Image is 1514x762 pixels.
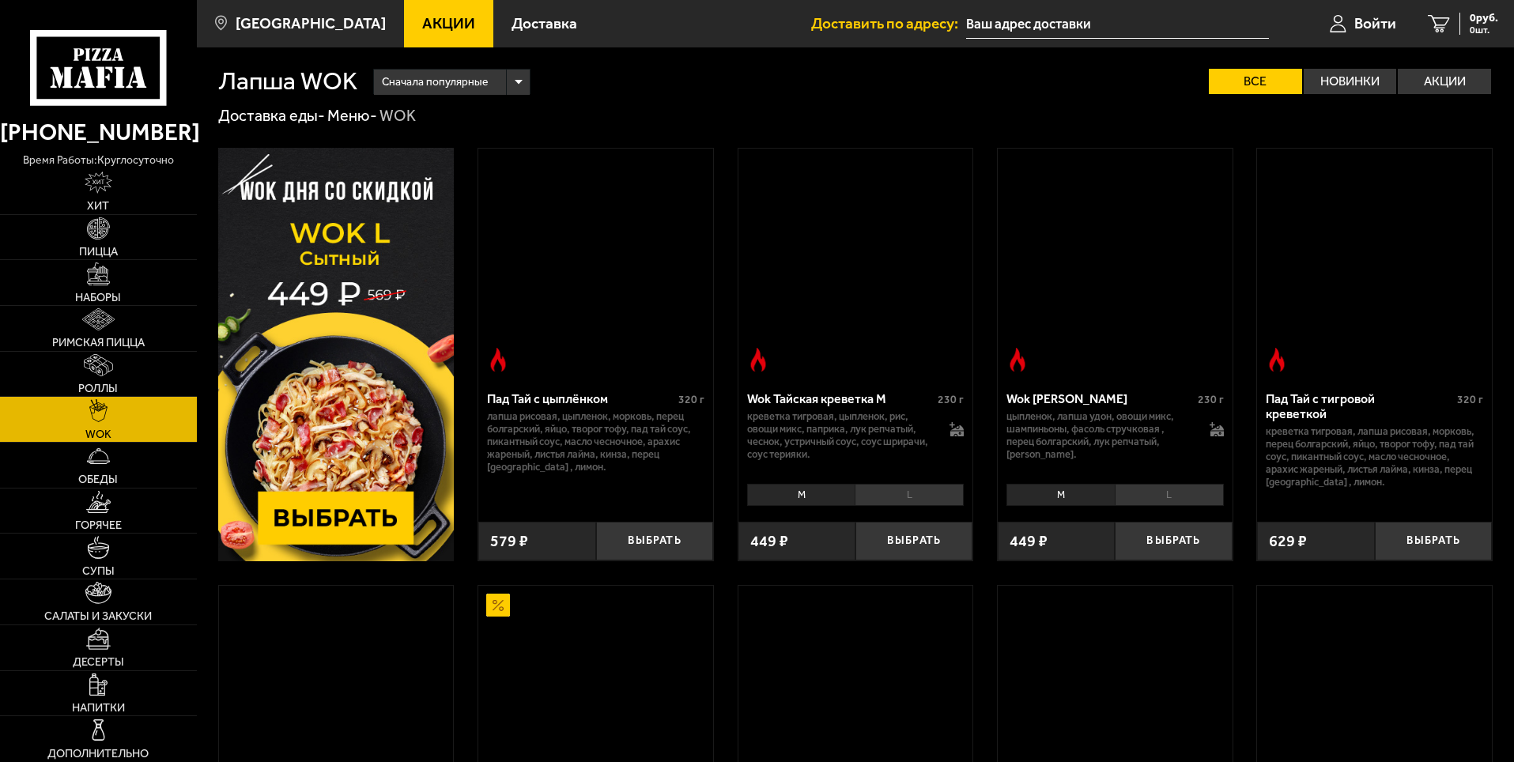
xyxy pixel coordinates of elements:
span: 320 г [1457,393,1483,406]
a: Доставка еды- [218,106,325,125]
img: Острое блюдо [1265,348,1289,372]
span: Роллы [78,383,118,394]
a: Острое блюдоПад Тай с тигровой креветкой [1257,149,1492,379]
span: Обеды [78,473,118,485]
span: Десерты [73,656,124,667]
span: 230 г [1198,393,1224,406]
label: Новинки [1304,69,1397,94]
li: L [1115,484,1224,506]
input: Ваш адрес доставки [966,9,1269,39]
a: Меню- [327,106,377,125]
span: Доставить по адресу: [811,16,966,31]
span: 629 ₽ [1269,534,1307,549]
img: Острое блюдо [746,348,770,372]
a: Острое блюдоWok Карри М [998,149,1233,379]
div: WOK [379,106,416,126]
span: Сначала популярные [382,67,488,97]
span: 449 ₽ [1010,534,1048,549]
span: 320 г [678,393,704,406]
img: Острое блюдо [486,348,510,372]
span: Горячее [75,519,122,530]
span: WOK [85,428,111,439]
button: Выбрать [1375,522,1492,560]
img: Острое блюдо [1006,348,1029,372]
span: 0 шт. [1470,25,1498,35]
button: Выбрать [855,522,972,560]
span: 230 г [938,393,964,406]
label: Акции [1398,69,1491,94]
span: Напитки [72,702,125,713]
p: лапша рисовая, цыпленок, морковь, перец болгарский, яйцо, творог тофу, пад тай соус, пикантный со... [487,410,704,473]
span: 449 ₽ [750,534,788,549]
span: Дополнительно [47,748,149,759]
button: Выбрать [596,522,713,560]
li: M [1006,484,1115,506]
span: Салаты и закуски [44,610,152,621]
a: Острое блюдоПад Тай с цыплёнком [478,149,713,379]
h1: Лапша WOK [218,69,357,94]
span: Доставка [512,16,577,31]
div: Пад Тай с цыплёнком [487,391,674,406]
span: [GEOGRAPHIC_DATA] [236,16,386,31]
a: Острое блюдоWok Тайская креветка M [738,149,973,379]
p: креветка тигровая, цыпленок, рис, овощи микс, паприка, лук репчатый, чеснок, устричный соус, соус... [747,410,934,461]
div: Wok Тайская креветка M [747,391,934,406]
p: цыпленок, лапша удон, овощи микс, шампиньоны, фасоль стручковая , перец болгарский, лук репчатый,... [1006,410,1194,461]
li: M [747,484,855,506]
span: 579 ₽ [490,534,528,549]
label: Все [1209,69,1302,94]
span: Супы [82,565,115,576]
span: Хит [87,200,109,211]
img: Акционный [486,594,510,617]
span: Войти [1354,16,1396,31]
span: 0 руб. [1470,13,1498,24]
span: Наборы [75,292,121,303]
span: Римская пицца [52,337,145,348]
button: Выбрать [1115,522,1232,560]
p: креветка тигровая, лапша рисовая, морковь, перец болгарский, яйцо, творог тофу, пад тай соус, пик... [1266,425,1483,489]
span: Пицца [79,246,118,257]
li: L [855,484,964,506]
div: Пад Тай с тигровой креветкой [1266,391,1453,421]
span: Акции [422,16,475,31]
div: Wok [PERSON_NAME] [1006,391,1194,406]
